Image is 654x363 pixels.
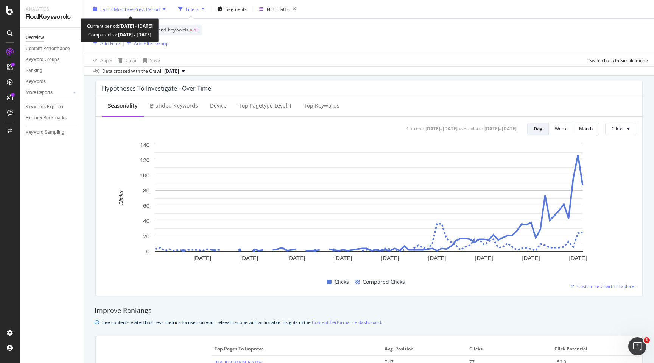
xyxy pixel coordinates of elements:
div: Add Filter Group [134,40,168,46]
span: Last 3 Months [100,6,130,12]
a: Keywords Explorer [26,103,78,111]
span: 1 [644,337,650,343]
a: Keyword Groups [26,56,78,64]
text: 60 [143,202,149,209]
text: [DATE] [334,254,352,261]
div: Month [579,125,593,132]
span: Avg. Position [385,346,461,352]
div: Keyword Groups [26,56,59,64]
div: Week [555,125,567,132]
div: vs Previous : [459,125,483,132]
b: [DATE] - [DATE] [119,23,153,29]
span: Compared Clicks [363,277,405,286]
button: Clicks [605,123,636,135]
div: Keywords [26,78,46,86]
span: and [158,27,166,33]
text: 0 [146,248,149,254]
text: [DATE] [381,254,399,261]
span: = [190,27,192,33]
div: Hypotheses to Investigate - Over Time [102,84,211,92]
text: 20 [143,233,149,239]
text: 40 [143,217,149,224]
div: Device [210,102,227,110]
a: Content Performance [26,45,78,53]
div: [DATE] - [DATE] [484,125,517,132]
span: Clicks [469,346,546,352]
button: Segments [214,3,250,15]
div: Branded Keywords [150,102,198,110]
span: 2025 Aug. 2nd [164,68,179,75]
div: Overview [26,34,44,42]
button: Add Filter [90,39,120,48]
text: 140 [140,141,149,148]
text: [DATE] [522,254,540,261]
div: Day [534,125,542,132]
a: Ranking [26,67,78,75]
a: Customize Chart in Explorer [570,283,636,289]
button: Day [527,123,549,135]
span: Click Potential [554,346,631,352]
text: Clicks [118,190,124,205]
div: Current period: [87,22,153,30]
text: [DATE] [287,254,305,261]
span: Customize Chart in Explorer [577,283,636,289]
button: Switch back to Simple mode [586,54,648,66]
div: Current: [406,125,424,132]
button: Apply [90,54,112,66]
svg: A chart. [102,141,636,275]
div: Data crossed with the Crawl [102,68,161,75]
div: Filters [186,6,199,12]
text: [DATE] [240,254,258,261]
div: Seasonality [108,102,138,110]
span: Clicks [335,277,349,286]
div: RealKeywords [26,13,78,21]
text: [DATE] [569,254,587,261]
div: Save [150,57,160,63]
text: [DATE] [193,254,211,261]
text: 80 [143,187,149,194]
text: [DATE] [475,254,493,261]
div: Analytics [26,6,78,13]
div: Improve Rankings [95,306,643,316]
a: Content Performance dashboard. [312,318,382,326]
a: Explorer Bookmarks [26,114,78,122]
iframe: Intercom live chat [628,337,646,355]
a: More Reports [26,89,71,97]
a: Keyword Sampling [26,128,78,136]
a: Overview [26,34,78,42]
button: Month [573,123,599,135]
div: Clear [126,57,137,63]
text: [DATE] [428,254,446,261]
div: Keywords Explorer [26,103,64,111]
button: Clear [115,54,137,66]
div: info banner [95,318,643,326]
button: Save [140,54,160,66]
span: Clicks [612,125,624,132]
span: Keywords [168,27,188,33]
div: Top pagetype Level 1 [239,102,292,110]
span: All [193,25,199,35]
span: Top pages to improve [215,346,377,352]
div: [DATE] - [DATE] [425,125,458,132]
div: NFL Traffic [267,6,290,12]
div: Ranking [26,67,42,75]
div: Content Performance [26,45,70,53]
button: NFL Traffic [256,3,299,15]
button: Filters [175,3,208,15]
button: Add Filter Group [124,39,168,48]
div: See content-related business metrics focused on your relevant scope with actionable insights in the [102,318,382,326]
button: Last 3 MonthsvsPrev. Period [90,3,169,15]
div: Apply [100,57,112,63]
span: vs Prev. Period [130,6,160,12]
text: 100 [140,172,149,178]
div: More Reports [26,89,53,97]
div: Top Keywords [304,102,339,110]
div: Explorer Bookmarks [26,114,67,122]
button: [DATE] [161,67,188,76]
div: Keyword Sampling [26,128,64,136]
a: Keywords [26,78,78,86]
b: [DATE] - [DATE] [117,31,151,38]
div: Switch back to Simple mode [589,57,648,63]
span: Segments [226,6,247,12]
